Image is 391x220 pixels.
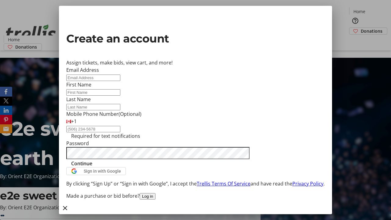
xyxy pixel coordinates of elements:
[71,132,140,140] tr-hint: Required for text notifications
[140,193,155,200] button: Log in
[66,81,91,88] label: First Name
[66,30,325,47] h2: Create an account
[66,89,120,96] input: First Name
[71,160,92,167] span: Continue
[292,180,323,187] a: Privacy Policy
[66,67,99,73] label: Email Address
[66,75,120,81] input: Email Address
[66,126,120,132] input: (506) 234-5678
[66,96,91,103] label: Last Name
[66,180,325,187] p: By clicking “Sign Up” or “Sign in with Google”, I accept the and have read the .
[66,192,325,200] div: Made a purchase or bid before?
[66,140,89,147] label: Password
[66,111,141,117] label: Mobile Phone Number (Optional)
[197,180,250,187] a: Trellis Terms Of Service
[59,202,71,214] button: Close
[66,167,126,175] button: Sign in with Google
[84,169,121,174] span: Sign in with Google
[66,59,325,66] div: Assign tickets, make bids, view cart, and more!
[66,104,120,110] input: Last Name
[66,160,97,167] button: Continue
